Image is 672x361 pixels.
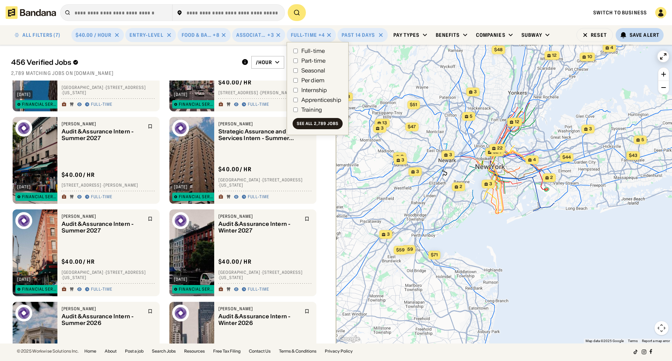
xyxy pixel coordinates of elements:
[301,77,324,83] div: Per diem
[256,59,272,65] div: /hour
[515,119,519,125] span: 12
[493,149,501,155] span: 324
[62,313,143,326] div: Audit & Assurance Intern - Summer 2026
[318,32,325,38] div: +4
[630,32,659,38] div: Save Alert
[62,183,155,188] div: [STREET_ADDRESS] · [PERSON_NAME]
[383,120,387,126] span: 13
[470,113,472,119] span: 5
[401,157,404,163] span: 3
[338,334,361,343] a: Open this area in Google Maps (opens a new window)
[267,32,274,38] div: +3
[301,97,341,103] div: Apprenticeship
[184,349,205,353] a: Resources
[431,252,438,257] span: $71
[17,349,79,353] div: © 2025 Workwise Solutions Inc.
[172,212,189,229] img: Grant Thornton logo
[593,9,647,16] a: Switch to Business
[642,339,670,343] a: Report a map error
[218,214,300,219] div: [PERSON_NAME]
[174,92,188,97] div: [DATE]
[218,128,300,141] div: Strategic Assurance and SOC Services Intern - Summer 2026
[628,339,638,343] a: Terms (opens in new tab)
[172,305,189,321] img: Grant Thornton logo
[152,349,176,353] a: Search Jobs
[591,33,607,37] div: Reset
[11,81,325,343] div: grid
[521,32,542,38] div: Subway
[62,85,155,96] div: [GEOGRAPHIC_DATA] · [STREET_ADDRESS] · [US_STATE]
[401,154,404,160] span: 8
[6,6,56,19] img: Bandana logotype
[218,258,252,265] div: $ 40.00 / hr
[494,47,503,52] span: $48
[62,128,143,141] div: Audit & Assurance Intern - Summer 2027
[449,152,452,158] span: 3
[105,349,117,353] a: About
[179,195,215,199] div: Financial Services
[589,126,592,132] span: 3
[62,121,143,127] div: [PERSON_NAME]
[497,145,503,151] span: 22
[125,349,143,353] a: Post a job
[91,102,112,107] div: Full-time
[179,287,215,291] div: Financial Services
[550,175,553,181] span: 2
[62,221,143,234] div: Audit & Assurance Intern - Summer 2027
[654,321,668,335] button: Map camera controls
[174,277,188,282] div: [DATE]
[179,102,215,106] div: Financial Services
[552,53,557,58] span: 12
[62,214,143,219] div: [PERSON_NAME]
[218,177,312,188] div: [GEOGRAPHIC_DATA] · [STREET_ADDRESS] · [US_STATE]
[84,349,96,353] a: Home
[91,194,112,200] div: Full-time
[218,90,312,96] div: [STREET_ADDRESS] · [PERSON_NAME]
[182,32,212,38] div: Food & Bars
[641,137,644,143] span: 5
[387,231,390,237] span: 3
[279,349,316,353] a: Terms & Conditions
[11,70,325,76] div: 2,789 matching jobs on [DOMAIN_NAME]
[91,287,112,292] div: Full-time
[249,349,271,353] a: Contact Us
[129,32,163,38] div: Entry-Level
[301,48,325,54] div: Full-time
[533,157,536,163] span: 4
[629,153,637,158] span: $43
[172,120,189,137] img: Grant Thornton logo
[62,258,95,265] div: $ 40.00 / hr
[381,125,384,131] span: 3
[410,102,417,107] span: $51
[408,124,416,129] span: $47
[416,169,419,175] span: 3
[218,121,300,127] div: [PERSON_NAME]
[22,33,60,37] div: ALL FILTERS (7)
[22,195,58,199] div: Financial Services
[17,92,31,97] div: [DATE]
[436,32,460,38] div: Benefits
[218,221,300,234] div: Audit & Assurance Intern - Winter 2027
[17,277,31,282] div: [DATE]
[174,185,188,189] div: [DATE]
[325,349,353,353] a: Privacy Policy
[22,287,58,291] div: Financial Services
[393,32,420,38] div: Pay Types
[76,32,112,38] div: $40.00 / hour
[236,32,266,38] div: Associate's Degree
[297,122,338,126] div: See all 2,789 jobs
[405,247,413,252] span: $59
[218,270,312,280] div: [GEOGRAPHIC_DATA] · [STREET_ADDRESS] · [US_STATE]
[474,89,477,95] span: 3
[15,212,32,229] img: Grant Thornton logo
[301,58,325,63] div: Part-time
[22,102,58,106] div: Financial Services
[301,87,327,93] div: Internship
[586,339,624,343] span: Map data ©2025 Google
[218,306,300,312] div: [PERSON_NAME]
[610,45,613,51] span: 4
[17,185,31,189] div: [DATE]
[248,102,269,107] div: Full-time
[213,349,240,353] a: Free Tax Filing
